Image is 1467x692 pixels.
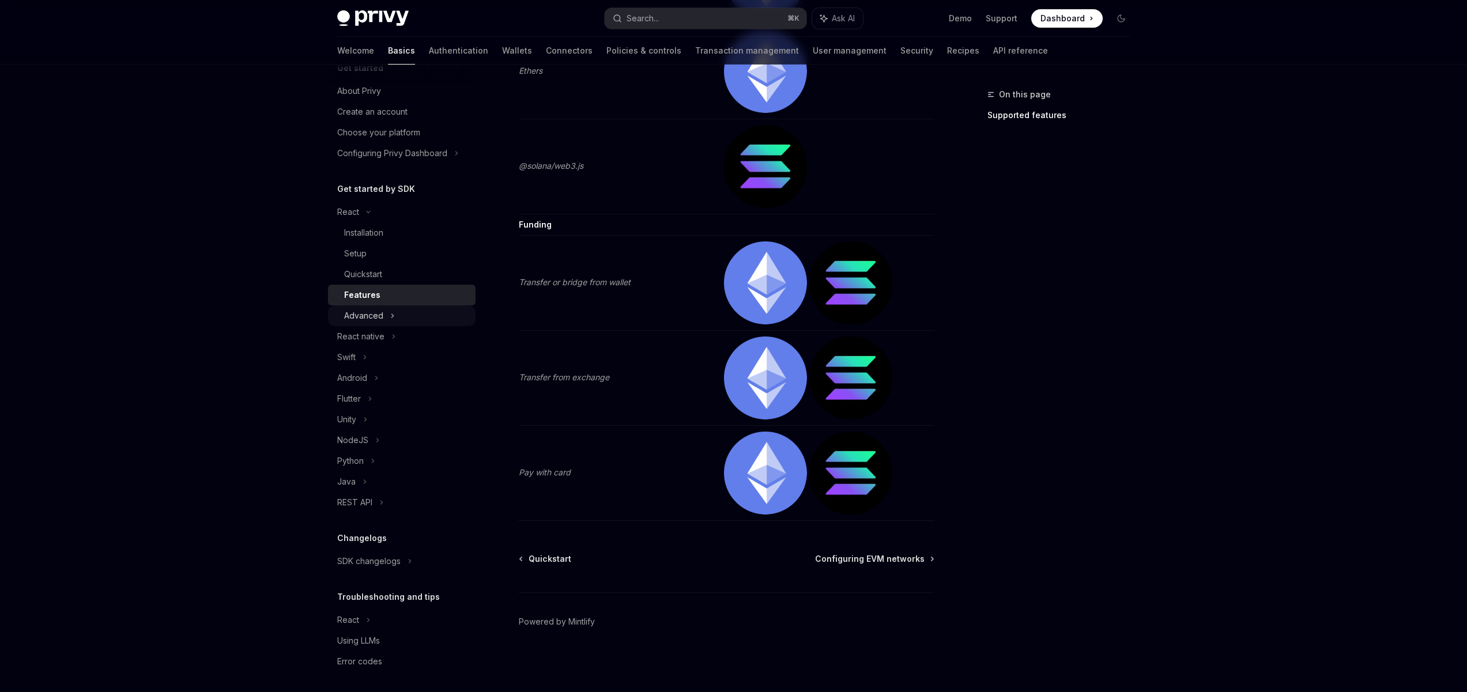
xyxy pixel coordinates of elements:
[519,467,571,477] em: Pay with card
[328,122,476,143] a: Choose your platform
[337,146,447,160] div: Configuring Privy Dashboard
[337,554,401,568] div: SDK changelogs
[328,651,476,672] a: Error codes
[344,247,367,260] div: Setup
[328,243,476,264] a: Setup
[328,101,476,122] a: Create an account
[546,37,593,65] a: Connectors
[328,630,476,651] a: Using LLMs
[337,105,408,119] div: Create an account
[812,8,863,29] button: Ask AI
[519,372,609,382] em: Transfer from exchange
[519,220,552,229] strong: Funding
[999,88,1051,101] span: On this page
[947,37,979,65] a: Recipes
[344,226,383,240] div: Installation
[724,125,807,208] img: solana.png
[337,182,415,196] h5: Get started by SDK
[344,267,382,281] div: Quickstart
[605,8,806,29] button: Search...⌘K
[815,553,933,565] a: Configuring EVM networks
[519,66,542,75] em: Ethers
[337,330,384,343] div: React native
[993,37,1048,65] a: API reference
[986,13,1017,24] a: Support
[695,37,799,65] a: Transaction management
[519,161,583,171] em: @solana/web3.js
[337,475,356,489] div: Java
[337,371,367,385] div: Android
[627,12,659,25] div: Search...
[337,10,409,27] img: dark logo
[813,37,887,65] a: User management
[337,613,359,627] div: React
[832,13,855,24] span: Ask AI
[337,126,420,139] div: Choose your platform
[337,655,382,668] div: Error codes
[519,277,631,287] em: Transfer or bridge from wallet
[809,241,892,324] img: solana.png
[724,30,807,113] img: ethereum.png
[328,285,476,305] a: Features
[809,336,892,419] img: solana.png
[724,336,807,419] img: ethereum.png
[328,222,476,243] a: Installation
[1031,9,1103,28] a: Dashboard
[809,432,892,515] img: solana.png
[606,37,681,65] a: Policies & controls
[724,432,807,515] img: ethereum.png
[724,241,807,324] img: ethereum.png
[388,37,415,65] a: Basics
[1040,13,1085,24] span: Dashboard
[337,590,440,604] h5: Troubleshooting and tips
[900,37,933,65] a: Security
[337,496,372,509] div: REST API
[337,454,364,468] div: Python
[815,553,925,565] span: Configuring EVM networks
[337,413,356,426] div: Unity
[337,84,381,98] div: About Privy
[949,13,972,24] a: Demo
[344,288,380,302] div: Features
[337,392,361,406] div: Flutter
[337,205,359,219] div: React
[1112,9,1130,28] button: Toggle dark mode
[328,264,476,285] a: Quickstart
[337,350,356,364] div: Swift
[328,81,476,101] a: About Privy
[337,37,374,65] a: Welcome
[987,106,1140,124] a: Supported features
[337,531,387,545] h5: Changelogs
[520,553,571,565] a: Quickstart
[502,37,532,65] a: Wallets
[787,14,800,23] span: ⌘ K
[344,309,383,323] div: Advanced
[337,433,368,447] div: NodeJS
[337,634,380,648] div: Using LLMs
[529,553,571,565] span: Quickstart
[429,37,488,65] a: Authentication
[519,616,595,627] a: Powered by Mintlify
